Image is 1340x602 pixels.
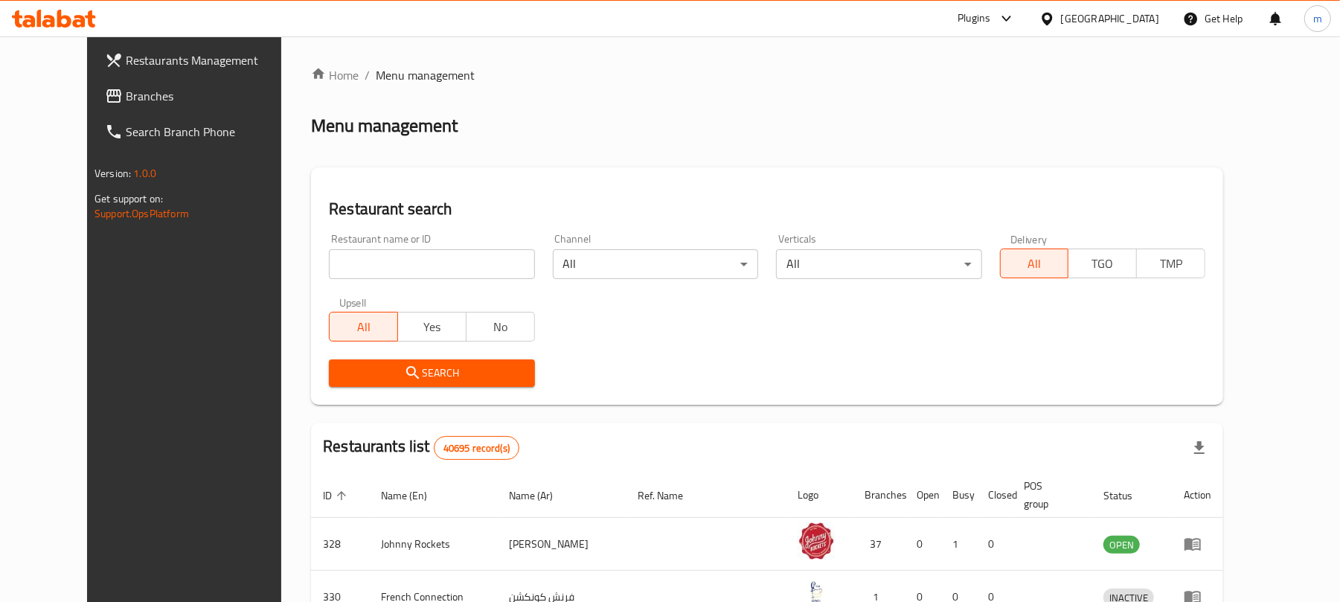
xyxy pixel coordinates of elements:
[976,518,1012,571] td: 0
[126,87,299,105] span: Branches
[94,204,189,223] a: Support.OpsPlatform
[853,518,905,571] td: 37
[1074,253,1131,275] span: TGO
[1313,10,1322,27] span: m
[323,487,351,505] span: ID
[905,518,940,571] td: 0
[1103,487,1152,505] span: Status
[323,435,519,460] h2: Restaurants list
[341,364,522,382] span: Search
[435,441,519,455] span: 40695 record(s)
[1068,249,1137,278] button: TGO
[94,189,163,208] span: Get support on:
[905,473,940,518] th: Open
[497,518,626,571] td: [PERSON_NAME]
[126,51,299,69] span: Restaurants Management
[638,487,703,505] span: Ref. Name
[311,518,369,571] td: 328
[93,78,311,114] a: Branches
[776,249,981,279] div: All
[329,312,398,342] button: All
[1103,536,1140,554] div: OPEN
[339,297,367,307] label: Upsell
[93,42,311,78] a: Restaurants Management
[397,312,467,342] button: Yes
[976,473,1012,518] th: Closed
[133,164,156,183] span: 1.0.0
[853,473,905,518] th: Branches
[126,123,299,141] span: Search Branch Phone
[940,518,976,571] td: 1
[329,249,534,279] input: Search for restaurant name or ID..
[311,66,1223,84] nav: breadcrumb
[329,359,534,387] button: Search
[1010,234,1048,244] label: Delivery
[434,436,519,460] div: Total records count
[329,198,1205,220] h2: Restaurant search
[1103,537,1140,554] span: OPEN
[381,487,446,505] span: Name (En)
[958,10,990,28] div: Plugins
[553,249,758,279] div: All
[1007,253,1063,275] span: All
[786,473,853,518] th: Logo
[311,114,458,138] h2: Menu management
[404,316,461,338] span: Yes
[365,66,370,84] li: /
[1136,249,1205,278] button: TMP
[466,312,535,342] button: No
[1182,430,1217,466] div: Export file
[472,316,529,338] span: No
[1024,477,1074,513] span: POS group
[1000,249,1069,278] button: All
[376,66,475,84] span: Menu management
[940,473,976,518] th: Busy
[1143,253,1199,275] span: TMP
[798,522,835,560] img: Johnny Rockets
[93,114,311,150] a: Search Branch Phone
[1172,473,1223,518] th: Action
[336,316,392,338] span: All
[1061,10,1159,27] div: [GEOGRAPHIC_DATA]
[94,164,131,183] span: Version:
[311,66,359,84] a: Home
[369,518,497,571] td: Johnny Rockets
[1184,535,1211,553] div: Menu
[509,487,572,505] span: Name (Ar)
